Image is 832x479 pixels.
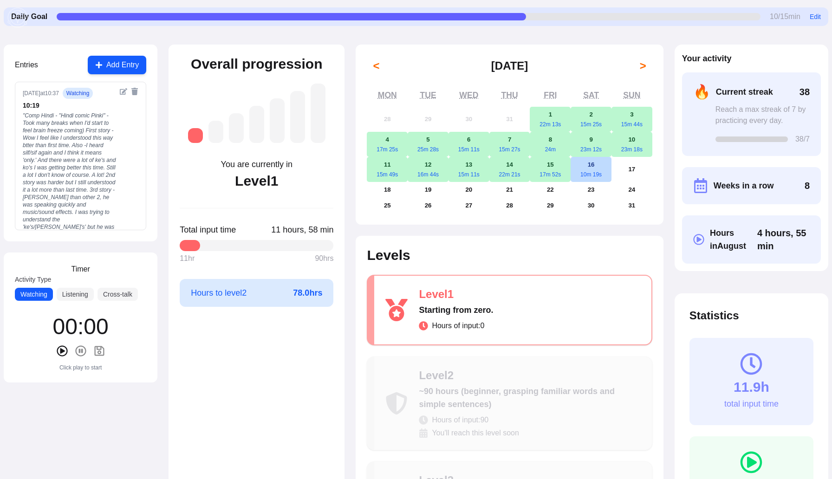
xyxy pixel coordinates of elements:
[530,198,571,214] button: August 29, 2025
[682,52,821,65] h2: Your activity
[571,171,611,178] div: 10m 19s
[408,198,448,214] button: August 26, 2025
[640,58,646,73] span: >
[611,157,652,182] button: August 17, 2025
[810,12,821,21] button: Edit
[623,91,640,100] abbr: Sunday
[611,182,652,198] button: August 24, 2025
[530,171,571,178] div: 17m 52s
[489,198,530,214] button: August 28, 2025
[425,161,432,168] abbr: August 12, 2025
[547,202,554,209] abbr: August 29, 2025
[367,182,408,198] button: August 18, 2025
[715,104,810,126] div: Reach a max streak of 7 by practicing every day.
[53,316,109,338] div: 00 : 00
[180,223,236,236] span: Total input time
[467,136,470,143] abbr: August 6, 2025
[805,179,810,192] span: 8
[448,157,489,182] button: August 13, 202515m 11s
[271,223,333,236] span: Click to toggle between decimal and time format
[489,157,530,182] button: August 14, 202522m 21s
[628,166,635,173] abbr: August 17, 2025
[489,107,530,132] button: July 31, 2025
[419,304,640,317] div: Starting from zero.
[530,107,571,132] button: August 1, 202522m 13s
[367,171,408,178] div: 15m 49s
[367,157,408,182] button: August 11, 202515m 49s
[757,227,810,252] span: Click to toggle between decimal and time format
[448,198,489,214] button: August 27, 2025
[501,91,518,100] abbr: Thursday
[588,202,595,209] abbr: August 30, 2025
[311,84,325,143] div: Level 7: ~2,625 hours (near-native, understanding most media and conversations fluently)
[530,121,571,128] div: 22m 13s
[408,107,448,132] button: July 29, 2025
[15,288,53,301] button: Watching
[408,157,448,182] button: August 12, 202516m 44s
[4,4,32,32] img: menu
[432,414,488,426] span: Hours of input: 90
[180,253,195,264] span: 11 hr
[448,132,489,157] button: August 6, 202515m 11s
[367,146,408,153] div: 17m 25s
[367,247,652,264] h2: Levels
[191,56,322,72] h2: Overall progression
[506,161,513,168] abbr: August 14, 2025
[465,186,472,193] abbr: August 20, 2025
[611,121,652,128] div: 15m 44s
[419,368,640,383] div: Level 2
[63,88,93,99] span: watching
[571,146,611,153] div: 23m 12s
[628,202,635,209] abbr: August 31, 2025
[57,288,94,301] button: Listening
[724,397,779,410] div: total input time
[589,111,592,118] abbr: August 2, 2025
[710,227,757,252] span: Hours in August
[188,128,203,143] div: Level 1: Starting from zero.
[588,161,595,168] abbr: August 16, 2025
[611,198,652,214] button: August 31, 2025
[506,186,513,193] abbr: August 21, 2025
[88,56,146,74] button: Add Entry
[221,158,292,171] div: You are currently in
[97,288,138,301] button: Cross-talk
[378,91,397,100] abbr: Monday
[508,136,511,143] abbr: August 7, 2025
[15,275,146,284] label: Activity Type
[15,59,38,71] h3: Entries
[571,157,611,182] button: August 16, 202510m 19s
[795,134,810,145] span: 38 /7
[426,136,429,143] abbr: August 5, 2025
[628,136,635,143] abbr: August 10, 2025
[229,113,244,143] div: Level 3: ~260 hours (low intermediate, understanding simple conversations)
[544,91,557,100] abbr: Friday
[131,88,138,95] button: Delete entry
[628,186,635,193] abbr: August 24, 2025
[420,91,436,100] abbr: Tuesday
[23,101,116,110] div: 10 : 19
[419,287,640,302] div: Level 1
[23,112,116,268] div: " Comp Hindi - "Hindi comic Pinki" - Took many breaks when I'd start to feel brain freeze coming)...
[459,91,478,100] abbr: Wednesday
[448,171,489,178] div: 15m 11s
[71,264,90,275] h3: Timer
[547,161,554,168] abbr: August 15, 2025
[634,57,652,75] button: >
[465,202,472,209] abbr: August 27, 2025
[367,132,408,157] button: August 4, 202517m 25s
[408,146,448,153] div: 25m 28s
[432,320,484,331] span: Hours of input: 0
[384,161,391,168] abbr: August 11, 2025
[120,88,127,95] button: Edit entry
[367,198,408,214] button: August 25, 2025
[249,106,264,143] div: Level 4: ~525 hours (intermediate, understanding more complex conversations)
[571,182,611,198] button: August 23, 2025
[384,186,391,193] abbr: August 18, 2025
[589,136,592,143] abbr: August 9, 2025
[191,286,247,299] span: Hours to level 2
[714,179,774,192] span: Weeks in a row
[408,132,448,157] button: August 5, 202525m 28s
[293,286,322,299] span: 78.0 hrs
[716,85,773,98] span: Current streak
[549,111,552,118] abbr: August 1, 2025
